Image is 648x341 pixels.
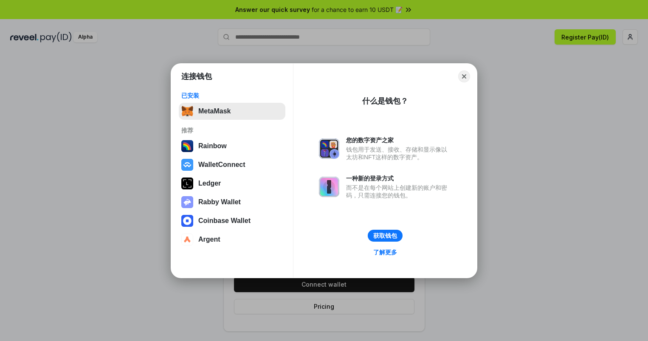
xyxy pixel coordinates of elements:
button: Rainbow [179,138,285,155]
div: MetaMask [198,107,231,115]
h1: 连接钱包 [181,71,212,82]
div: 一种新的登录方式 [346,175,451,182]
div: Ledger [198,180,221,187]
div: Rabby Wallet [198,198,241,206]
button: Close [458,70,470,82]
img: svg+xml,%3Csvg%20xmlns%3D%22http%3A%2F%2Fwww.w3.org%2F2000%2Fsvg%22%20fill%3D%22none%22%20viewBox... [319,138,339,159]
button: MetaMask [179,103,285,120]
a: 了解更多 [368,247,402,258]
div: 了解更多 [373,248,397,256]
img: svg+xml,%3Csvg%20xmlns%3D%22http%3A%2F%2Fwww.w3.org%2F2000%2Fsvg%22%20fill%3D%22none%22%20viewBox... [319,177,339,197]
div: WalletConnect [198,161,245,169]
button: Rabby Wallet [179,194,285,211]
div: 推荐 [181,127,283,134]
button: WalletConnect [179,156,285,173]
div: 获取钱包 [373,232,397,240]
img: svg+xml,%3Csvg%20width%3D%2228%22%20height%3D%2228%22%20viewBox%3D%220%200%2028%2028%22%20fill%3D... [181,215,193,227]
div: 钱包用于发送、接收、存储和显示像以太坊和NFT这样的数字资产。 [346,146,451,161]
div: 已安装 [181,92,283,99]
div: 您的数字资产之家 [346,136,451,144]
button: Ledger [179,175,285,192]
img: svg+xml,%3Csvg%20xmlns%3D%22http%3A%2F%2Fwww.w3.org%2F2000%2Fsvg%22%20width%3D%2228%22%20height%3... [181,178,193,189]
div: Coinbase Wallet [198,217,251,225]
img: svg+xml,%3Csvg%20fill%3D%22none%22%20height%3D%2233%22%20viewBox%3D%220%200%2035%2033%22%20width%... [181,105,193,117]
img: svg+xml,%3Csvg%20width%3D%22120%22%20height%3D%22120%22%20viewBox%3D%220%200%20120%20120%22%20fil... [181,140,193,152]
button: Argent [179,231,285,248]
div: Argent [198,236,220,243]
img: svg+xml,%3Csvg%20xmlns%3D%22http%3A%2F%2Fwww.w3.org%2F2000%2Fsvg%22%20fill%3D%22none%22%20viewBox... [181,196,193,208]
div: Rainbow [198,142,227,150]
img: svg+xml,%3Csvg%20width%3D%2228%22%20height%3D%2228%22%20viewBox%3D%220%200%2028%2028%22%20fill%3D... [181,234,193,245]
div: 而不是在每个网站上创建新的账户和密码，只需连接您的钱包。 [346,184,451,199]
button: Coinbase Wallet [179,212,285,229]
img: svg+xml,%3Csvg%20width%3D%2228%22%20height%3D%2228%22%20viewBox%3D%220%200%2028%2028%22%20fill%3D... [181,159,193,171]
button: 获取钱包 [368,230,403,242]
div: 什么是钱包？ [362,96,408,106]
